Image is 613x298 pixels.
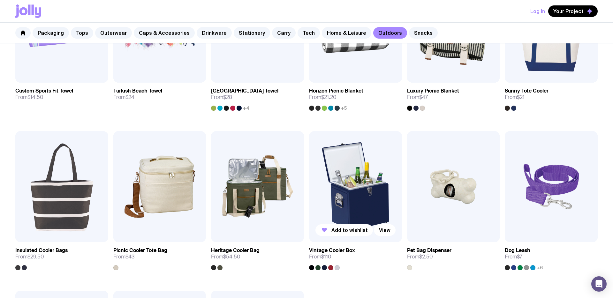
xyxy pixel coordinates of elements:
span: $21.20 [321,94,337,101]
a: Vintage Cooler BoxFrom$110 [309,242,402,270]
a: Pet Bag DispenserFrom$2.50 [407,242,500,270]
a: [GEOGRAPHIC_DATA] TowelFrom$28+4 [211,83,304,111]
a: Drinkware [197,27,232,39]
a: Dog LeashFrom$7+6 [505,242,598,270]
span: From [309,254,331,260]
button: Your Project [548,5,598,17]
span: From [505,254,522,260]
button: Log In [530,5,545,17]
a: Luxury Picnic BlanketFrom$47 [407,83,500,111]
a: Horizon Picnic BlanketFrom$21.20+5 [309,83,402,111]
span: From [113,254,134,260]
span: From [211,94,232,101]
span: From [113,94,134,101]
span: $110 [321,253,331,260]
h3: Heritage Cooler Bag [211,247,260,254]
a: Custom Sports Fit TowelFrom$14.50 [15,83,108,106]
span: From [309,94,337,101]
span: +6 [537,265,543,270]
h3: Sunny Tote Cooler [505,88,549,94]
h3: [GEOGRAPHIC_DATA] Towel [211,88,278,94]
span: From [211,254,240,260]
h3: Insulated Cooler Bags [15,247,68,254]
a: Snacks [409,27,438,39]
h3: Dog Leash [505,247,530,254]
a: Tech [298,27,320,39]
a: Sunny Tote CoolerFrom$21 [505,83,598,111]
a: Picnic Cooler Tote BagFrom$43 [113,242,206,270]
span: From [505,94,525,101]
h3: Horizon Picnic Blanket [309,88,363,94]
a: Insulated Cooler BagsFrom$29.50 [15,242,108,270]
span: From [407,94,428,101]
h3: Luxury Picnic Blanket [407,88,459,94]
span: $14.50 [27,94,43,101]
span: $24 [125,94,134,101]
button: Add to wishlist [315,224,373,236]
span: Add to wishlist [331,227,368,233]
a: Caps & Accessories [134,27,195,39]
span: +5 [341,106,347,111]
a: Stationery [234,27,270,39]
h3: Pet Bag Dispenser [407,247,451,254]
a: Outerwear [95,27,132,39]
a: Carry [272,27,296,39]
h3: Turkish Beach Towel [113,88,162,94]
a: Home & Leisure [322,27,371,39]
a: Heritage Cooler BagFrom$54.50 [211,242,304,270]
div: Open Intercom Messenger [591,276,607,292]
span: From [407,254,433,260]
h3: Vintage Cooler Box [309,247,355,254]
span: $7 [517,253,522,260]
span: +4 [243,106,249,111]
span: $21 [517,94,525,101]
span: Your Project [553,8,584,14]
a: View [374,224,396,236]
span: $54.50 [223,253,240,260]
span: $47 [419,94,428,101]
span: $28 [223,94,232,101]
span: $43 [125,253,134,260]
h3: Picnic Cooler Tote Bag [113,247,167,254]
a: Tops [71,27,93,39]
h3: Custom Sports Fit Towel [15,88,73,94]
a: Turkish Beach TowelFrom$24 [113,83,206,106]
span: From [15,254,44,260]
a: Packaging [33,27,69,39]
span: $29.50 [27,253,44,260]
span: From [15,94,43,101]
a: Outdoors [373,27,407,39]
span: $2.50 [419,253,433,260]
